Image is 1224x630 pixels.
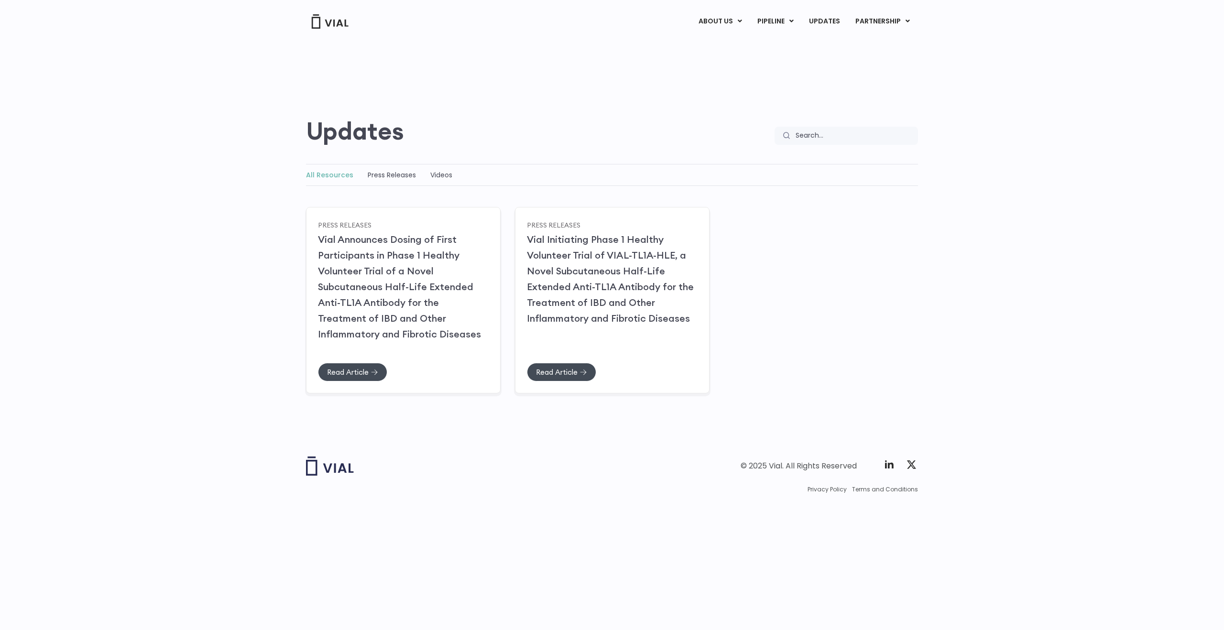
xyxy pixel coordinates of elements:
a: Videos [430,170,452,180]
a: Vial Announces Dosing of First Participants in Phase 1 Healthy Volunteer Trial of a Novel Subcuta... [318,233,481,340]
a: PIPELINEMenu Toggle [750,13,801,30]
a: Read Article [318,363,387,381]
a: Privacy Policy [808,485,847,494]
a: PARTNERSHIPMenu Toggle [848,13,918,30]
span: Read Article [327,369,369,376]
img: Vial Logo [311,14,349,29]
a: Read Article [527,363,596,381]
a: All Resources [306,170,353,180]
img: Vial logo wih "Vial" spelled out [306,456,354,476]
a: ABOUT USMenu Toggle [691,13,749,30]
h2: Updates [306,117,404,145]
a: Press Releases [527,220,580,229]
div: © 2025 Vial. All Rights Reserved [741,461,857,471]
span: Read Article [536,369,578,376]
a: Press Releases [318,220,372,229]
a: UPDATES [801,13,847,30]
a: Vial Initiating Phase 1 Healthy Volunteer Trial of VIAL-TL1A-HLE, a Novel Subcutaneous Half-Life ... [527,233,694,324]
a: Press Releases [368,170,416,180]
a: Terms and Conditions [852,485,918,494]
input: Search... [789,127,918,145]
